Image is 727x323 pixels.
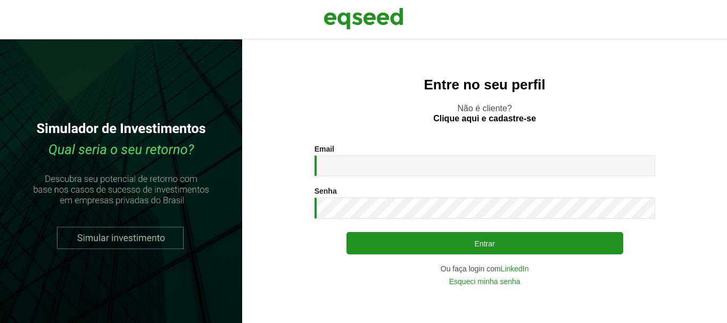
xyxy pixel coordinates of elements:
[433,114,536,123] a: Clique aqui e cadastre-se
[324,5,403,32] img: EqSeed Logo
[263,77,706,93] h2: Entre no seu perfil
[346,232,623,254] button: Entrar
[315,145,334,153] label: Email
[501,265,529,272] a: LinkedIn
[315,265,655,272] div: Ou faça login com
[315,187,337,195] label: Senha
[449,278,521,285] a: Esqueci minha senha
[263,103,706,123] p: Não é cliente?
